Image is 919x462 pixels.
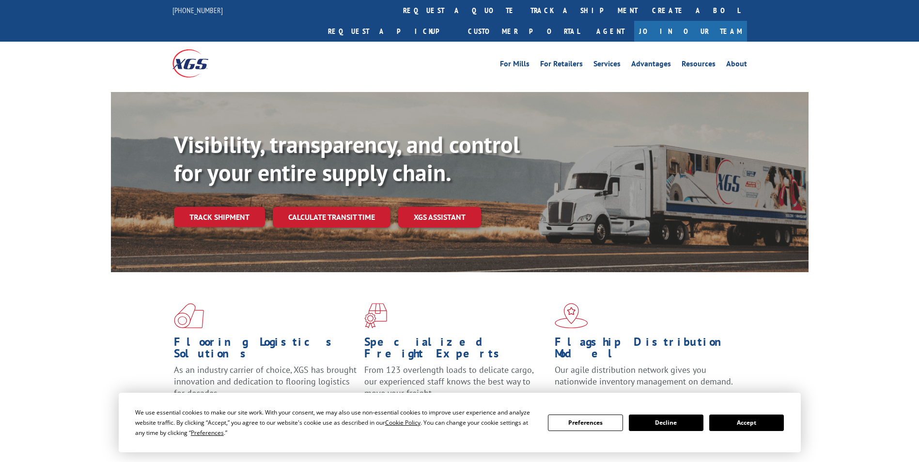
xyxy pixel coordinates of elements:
span: Cookie Policy [385,418,421,427]
img: xgs-icon-total-supply-chain-intelligence-red [174,303,204,328]
img: xgs-icon-focused-on-flooring-red [364,303,387,328]
span: Our agile distribution network gives you nationwide inventory management on demand. [555,364,733,387]
a: Track shipment [174,207,265,227]
h1: Flooring Logistics Solutions [174,336,357,364]
div: We use essential cookies to make our site work. With your consent, we may also use non-essential ... [135,407,536,438]
h1: Specialized Freight Experts [364,336,547,364]
b: Visibility, transparency, and control for your entire supply chain. [174,129,520,187]
span: As an industry carrier of choice, XGS has brought innovation and dedication to flooring logistics... [174,364,357,399]
a: [PHONE_NUMBER] [172,5,223,15]
a: Calculate transit time [273,207,390,228]
a: Request a pickup [321,21,461,42]
button: Decline [629,415,703,431]
h1: Flagship Distribution Model [555,336,738,364]
span: Preferences [191,429,224,437]
a: About [726,60,747,71]
button: Preferences [548,415,623,431]
a: Resources [682,60,716,71]
a: Customer Portal [461,21,587,42]
a: Advantages [631,60,671,71]
div: Cookie Consent Prompt [119,393,801,452]
a: Services [593,60,621,71]
button: Accept [709,415,784,431]
a: XGS ASSISTANT [398,207,481,228]
a: For Mills [500,60,530,71]
p: From 123 overlength loads to delicate cargo, our experienced staff knows the best way to move you... [364,364,547,407]
img: xgs-icon-flagship-distribution-model-red [555,303,588,328]
a: For Retailers [540,60,583,71]
a: Agent [587,21,634,42]
a: Join Our Team [634,21,747,42]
